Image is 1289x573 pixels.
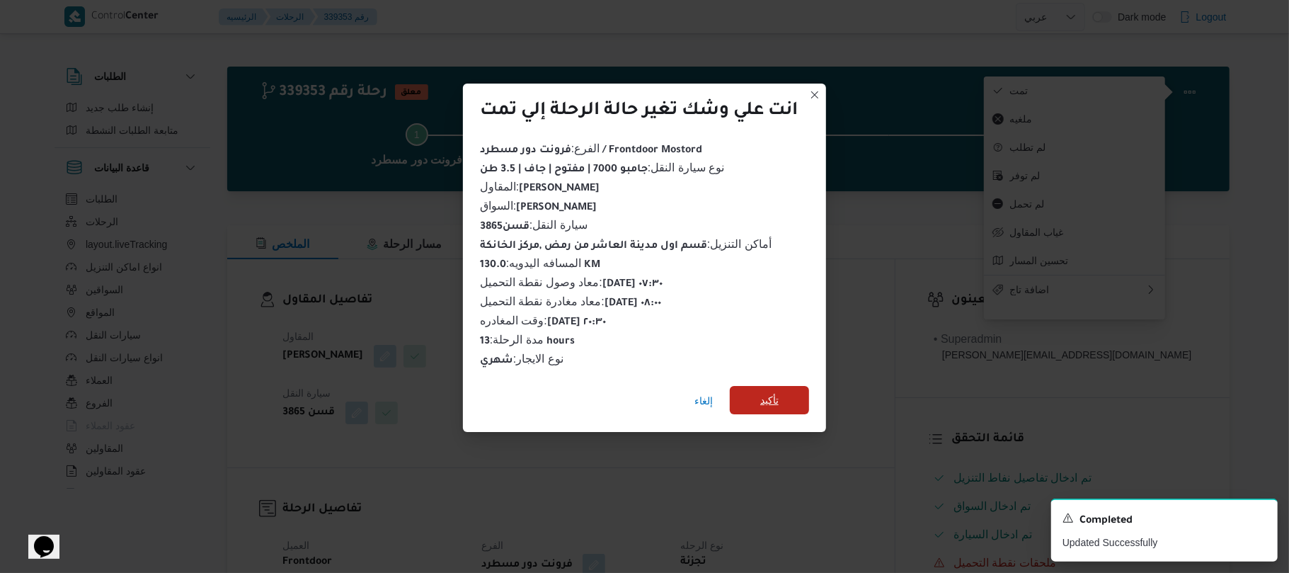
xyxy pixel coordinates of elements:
span: مدة الرحلة : [480,334,575,346]
b: قسم اول مدينة العاشر من رمض ,مركز الخانكة [480,241,707,252]
span: نوع سيارة النقل : [480,161,724,174]
button: تأكيد [730,386,809,414]
span: المسافه اليدويه : [480,257,600,269]
span: معاد مغادرة نقطة التحميل : [480,295,661,307]
span: أماكن التنزيل : [480,238,772,250]
b: فرونت دور مسطرد / Frontdoor Mostord [480,145,702,157]
b: جامبو 7000 | مفتوح | جاف | 3.5 طن [480,164,648,176]
p: Updated Successfully [1062,535,1266,550]
span: الفرع : [480,142,702,154]
div: انت علي وشك تغير حالة الرحلة إلي تمت [480,101,798,123]
iframe: chat widget [14,516,59,559]
span: المقاول : [480,181,600,193]
b: [DATE] ٠٨:٠٠ [605,298,661,310]
button: Closes this modal window [806,86,823,103]
b: [DATE] ٢٠:٣٠ [547,317,606,329]
b: 13 hours [480,336,575,348]
span: وقت المغادره : [480,314,606,327]
b: [DATE] ٠٧:٣٠ [602,279,663,290]
span: سيارة النقل : [480,219,588,231]
b: [PERSON_NAME] [516,203,597,214]
span: نوع الايجار : [480,353,563,365]
span: Completed [1079,513,1133,530]
b: [PERSON_NAME] [519,183,600,195]
span: معاد وصول نقطة التحميل : [480,276,663,288]
button: إلغاء [689,387,718,415]
div: Notification [1062,511,1266,530]
span: السواق : [480,200,597,212]
b: شهري [480,356,513,367]
span: إلغاء [694,392,713,409]
span: تأكيد [760,392,779,409]
b: قسن3865 [480,222,529,233]
b: 130.0 KM [480,260,600,271]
